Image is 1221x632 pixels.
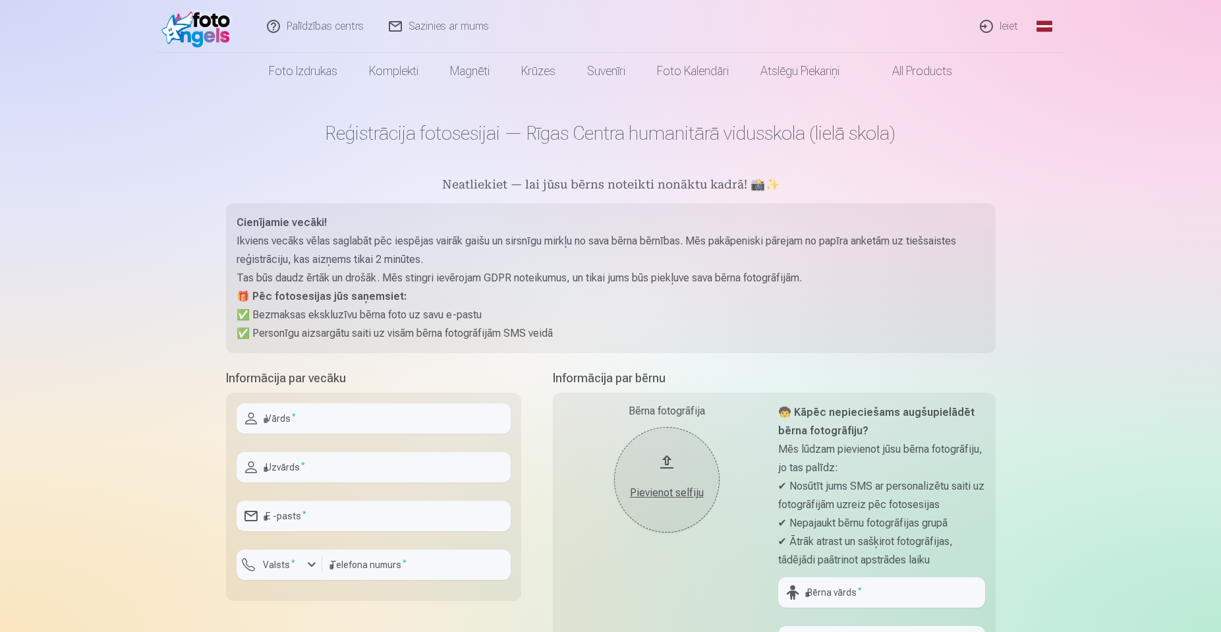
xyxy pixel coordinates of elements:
[226,369,521,388] h5: Informācija par vecāku
[237,232,985,269] p: Ikviens vecāks vēlas saglabāt pēc iespējas vairāk gaišu un sirsnīgu mirkļu no sava bērna bērnības...
[563,403,770,419] div: Bērna fotogrāfija
[505,53,571,90] a: Krūzes
[258,558,300,571] label: Valsts
[237,269,985,287] p: Tas būs daudz ērtāk un drošāk. Mēs stingri ievērojam GDPR noteikumus, un tikai jums būs piekļuve ...
[237,550,322,580] button: Valsts*
[553,369,996,388] h5: Informācija par bērnu
[571,53,641,90] a: Suvenīri
[434,53,505,90] a: Magnēti
[237,306,985,324] p: ✅ Bezmaksas ekskluzīvu bērna foto uz savu e-pastu
[778,514,985,532] p: ✔ Nepajaukt bērnu fotogrāfijas grupā
[253,53,353,90] a: Foto izdrukas
[237,216,327,229] strong: Cienījamie vecāki!
[778,440,985,477] p: Mēs lūdzam pievienot jūsu bērna fotogrāfiju, jo tas palīdz:
[226,177,996,195] h5: Neatliekiet — lai jūsu bērns noteikti nonāktu kadrā! 📸✨
[778,532,985,569] p: ✔ Ātrāk atrast un sašķirot fotogrāfijas, tādējādi paātrinot apstrādes laiku
[161,5,237,47] img: /fa1
[627,485,706,501] div: Pievienot selfiju
[778,477,985,514] p: ✔ Nosūtīt jums SMS ar personalizētu saiti uz fotogrāfijām uzreiz pēc fotosesijas
[614,427,720,532] button: Pievienot selfiju
[855,53,968,90] a: All products
[237,324,985,343] p: ✅ Personīgu aizsargātu saiti uz visām bērna fotogrāfijām SMS veidā
[226,121,996,145] h1: Reģistrācija fotosesijai — Rīgas Centra humanitārā vidusskola (lielā skola)
[641,53,745,90] a: Foto kalendāri
[778,406,975,437] strong: 🧒 Kāpēc nepieciešams augšupielādēt bērna fotogrāfiju?
[237,290,407,302] strong: 🎁 Pēc fotosesijas jūs saņemsiet:
[745,53,855,90] a: Atslēgu piekariņi
[353,53,434,90] a: Komplekti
